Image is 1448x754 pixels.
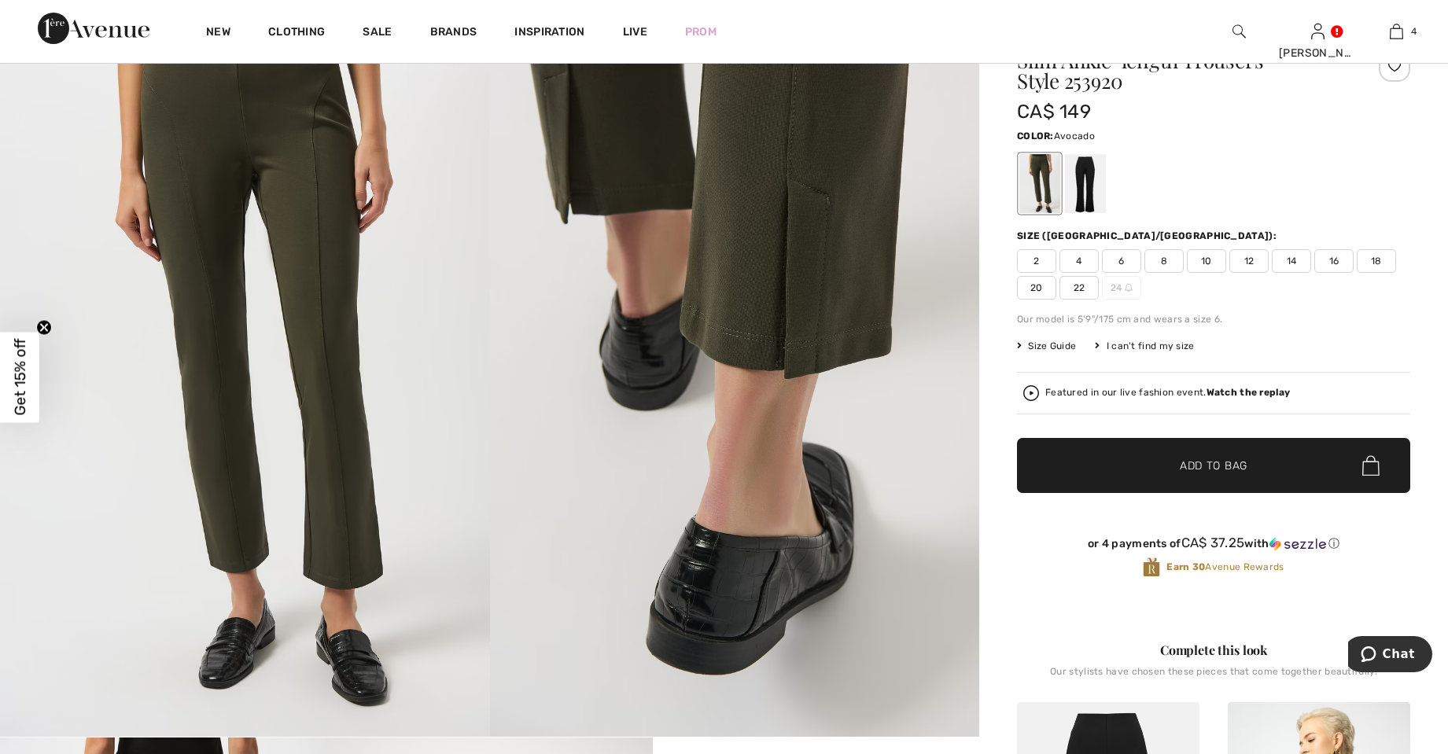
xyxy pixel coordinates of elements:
[1059,276,1099,300] span: 22
[1017,249,1056,273] span: 2
[1017,339,1076,353] span: Size Guide
[1411,24,1417,39] span: 4
[1065,154,1106,213] div: Black
[1017,229,1280,243] div: Size ([GEOGRAPHIC_DATA]/[GEOGRAPHIC_DATA]):
[1143,557,1160,578] img: Avenue Rewards
[623,24,647,40] a: Live
[1102,276,1141,300] span: 24
[11,339,29,416] span: Get 15% off
[1017,312,1410,326] div: Our model is 5'9"/175 cm and wears a size 6.
[1017,276,1056,300] span: 20
[1102,249,1141,273] span: 6
[363,25,392,42] a: Sale
[1181,535,1245,550] span: CA$ 37.25
[1358,22,1435,41] a: 4
[1390,22,1403,41] img: My Bag
[206,25,230,42] a: New
[1144,249,1184,273] span: 8
[430,25,477,42] a: Brands
[1017,666,1410,690] div: Our stylists have chosen these pieces that come together beautifully.
[1348,636,1432,675] iframe: Opens a widget where you can chat to one of our agents
[1017,535,1410,551] div: or 4 payments of with
[1017,641,1410,660] div: Complete this look
[1362,455,1380,476] img: Bag.svg
[1272,249,1311,273] span: 14
[38,13,149,44] img: 1ère Avenue
[1232,22,1246,41] img: search the website
[1269,537,1326,551] img: Sezzle
[36,319,52,335] button: Close teaser
[1059,249,1099,273] span: 4
[1125,284,1133,292] img: ring-m.svg
[1229,249,1269,273] span: 12
[1017,535,1410,557] div: or 4 payments ofCA$ 37.25withSezzle Click to learn more about Sezzle
[1017,438,1410,493] button: Add to Bag
[685,24,717,40] a: Prom
[1019,154,1060,213] div: Avocado
[1095,339,1194,353] div: I can't find my size
[1017,50,1345,91] h1: Slim Ankle-length Trousers Style 253920
[1045,388,1290,398] div: Featured in our live fashion event.
[1166,561,1205,572] strong: Earn 30
[1017,101,1091,123] span: CA$ 149
[1311,22,1325,41] img: My Info
[514,25,584,42] span: Inspiration
[1054,131,1095,142] span: Avocado
[1017,131,1054,142] span: Color:
[1314,249,1354,273] span: 16
[1357,249,1396,273] span: 18
[1207,387,1291,398] strong: Watch the replay
[1023,385,1039,401] img: Watch the replay
[268,25,325,42] a: Clothing
[1279,45,1356,61] div: [PERSON_NAME]
[1180,458,1247,474] span: Add to Bag
[1311,24,1325,39] a: Sign In
[1166,560,1284,574] span: Avenue Rewards
[490,3,980,737] img: Slim Ankle-Length Trousers Style 253920. 2
[1187,249,1226,273] span: 10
